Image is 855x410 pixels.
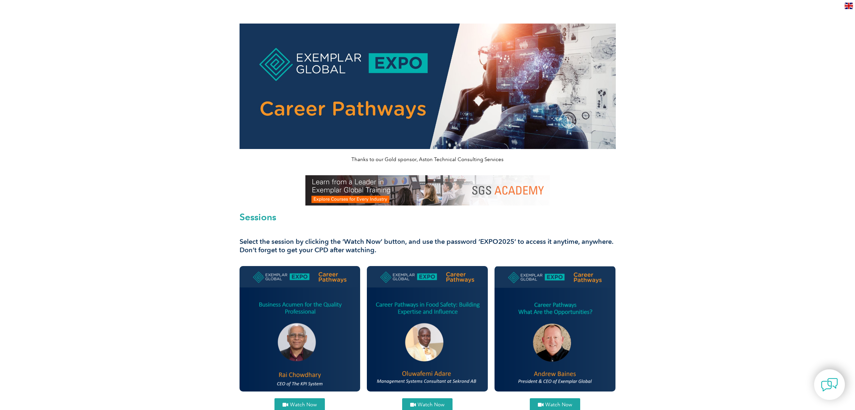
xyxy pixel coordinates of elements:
span: Watch Now [418,402,444,407]
h3: Select the session by clicking the ‘Watch Now’ button, and use the password ‘EXPO2025’ to access ... [240,237,616,254]
img: en [845,3,853,9]
img: SGS [305,175,550,206]
span: Watch Now [290,402,317,407]
img: contact-chat.png [821,376,838,393]
img: career pathways [240,24,616,149]
img: Oluwafemi [367,266,488,392]
img: Rai [240,266,360,392]
span: Watch Now [545,402,572,407]
h2: Sessions [240,212,616,222]
p: Thanks to our Gold sponsor, Aston Technical Consulting Services [240,156,616,163]
img: andrew [495,266,615,391]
